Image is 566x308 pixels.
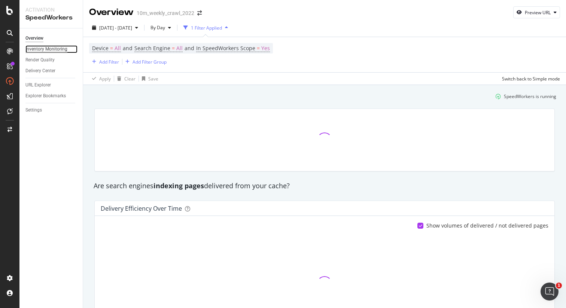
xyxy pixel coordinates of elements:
[99,25,132,31] span: [DATE] - [DATE]
[89,22,141,34] button: [DATE] - [DATE]
[19,19,82,25] div: Domain: [DOMAIN_NAME]
[124,76,136,82] div: Clear
[25,81,51,89] div: URL Explorer
[137,9,194,17] div: 10m_weekly_crawl_2022
[134,45,170,52] span: Search Engine
[89,73,111,85] button: Apply
[25,6,77,13] div: Activation
[25,67,55,75] div: Delivery Center
[90,181,559,191] div: Are search engines delivered from your cache?
[191,25,222,31] div: 1 Filter Applied
[504,93,556,100] div: SpeedWorkers is running
[99,59,119,65] div: Add Filter
[25,56,55,64] div: Render Quality
[92,45,109,52] span: Device
[196,45,255,52] span: In SpeedWorkers Scope
[133,59,167,65] div: Add Filter Group
[25,81,77,89] a: URL Explorer
[114,73,136,85] button: Clear
[556,283,562,289] span: 1
[25,92,66,100] div: Explorer Bookmarks
[115,43,121,54] span: All
[261,43,270,54] span: Yes
[502,76,560,82] div: Switch back to Simple mode
[122,57,167,66] button: Add Filter Group
[12,12,18,18] img: logo_orange.svg
[30,44,67,49] div: Domain Overview
[147,24,165,31] span: By Day
[12,19,18,25] img: website_grey.svg
[499,73,560,85] button: Switch back to Simple mode
[25,45,67,53] div: Inventory Monitoring
[25,106,42,114] div: Settings
[123,45,133,52] span: and
[110,45,113,52] span: =
[21,12,37,18] div: v 4.0.25
[197,10,202,16] div: arrow-right-arrow-left
[22,43,28,49] img: tab_domain_overview_orange.svg
[180,22,231,34] button: 1 Filter Applied
[426,222,548,229] div: Show volumes of delivered / not delivered pages
[176,43,183,54] span: All
[172,45,175,52] span: =
[76,43,82,49] img: tab_keywords_by_traffic_grey.svg
[25,106,77,114] a: Settings
[25,13,77,22] div: SpeedWorkers
[99,76,111,82] div: Apply
[25,45,77,53] a: Inventory Monitoring
[25,67,77,75] a: Delivery Center
[25,92,77,100] a: Explorer Bookmarks
[153,181,204,190] strong: indexing pages
[139,73,158,85] button: Save
[185,45,194,52] span: and
[89,57,119,66] button: Add Filter
[25,56,77,64] a: Render Quality
[89,6,134,19] div: Overview
[541,283,559,301] iframe: Intercom live chat
[101,205,182,212] div: Delivery Efficiency over time
[513,6,560,18] button: Preview URL
[147,22,174,34] button: By Day
[148,76,158,82] div: Save
[257,45,260,52] span: =
[25,34,77,42] a: Overview
[84,44,124,49] div: Keywords by Traffic
[525,9,551,16] div: Preview URL
[25,34,43,42] div: Overview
